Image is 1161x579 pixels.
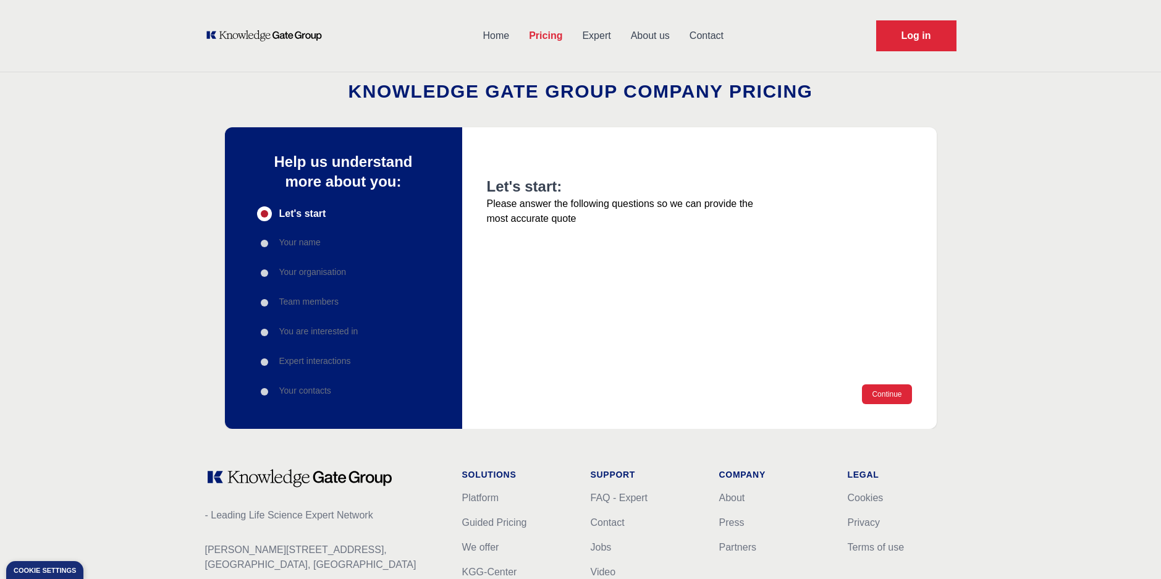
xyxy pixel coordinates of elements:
a: KGG-Center [462,567,517,577]
h1: Support [591,468,699,481]
h1: Company [719,468,828,481]
a: Platform [462,492,499,503]
a: Partners [719,542,756,552]
p: Please answer the following questions so we can provide the most accurate quote [487,197,764,226]
p: You are interested in [279,325,358,337]
p: Expert interactions [279,355,351,367]
div: Cookie settings [14,567,76,574]
a: About [719,492,745,503]
span: Let's start [279,206,326,221]
a: Press [719,517,745,528]
button: Continue [862,384,911,404]
a: About us [621,20,680,52]
a: Cookies [848,492,884,503]
a: Pricing [519,20,572,52]
a: FAQ - Expert [591,492,648,503]
p: Team members [279,295,339,308]
a: Terms of use [848,542,905,552]
p: [PERSON_NAME][STREET_ADDRESS], [GEOGRAPHIC_DATA], [GEOGRAPHIC_DATA] [205,543,442,572]
a: Contact [680,20,733,52]
a: Guided Pricing [462,517,527,528]
a: We offer [462,542,499,552]
a: Request Demo [876,20,956,51]
h1: Solutions [462,468,571,481]
p: Your name [279,236,321,248]
a: Home [473,20,520,52]
a: Jobs [591,542,612,552]
iframe: Chat Widget [1099,520,1161,579]
p: Your organisation [279,266,346,278]
p: - Leading Life Science Expert Network [205,508,442,523]
h2: Let's start: [487,177,764,197]
h1: Legal [848,468,956,481]
a: Contact [591,517,625,528]
p: Help us understand more about you: [257,152,430,192]
a: KOL Knowledge Platform: Talk to Key External Experts (KEE) [205,30,331,42]
p: Your contacts [279,384,331,397]
a: Expert [572,20,620,52]
a: Privacy [848,517,880,528]
div: Progress [257,206,430,399]
a: Video [591,567,616,577]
